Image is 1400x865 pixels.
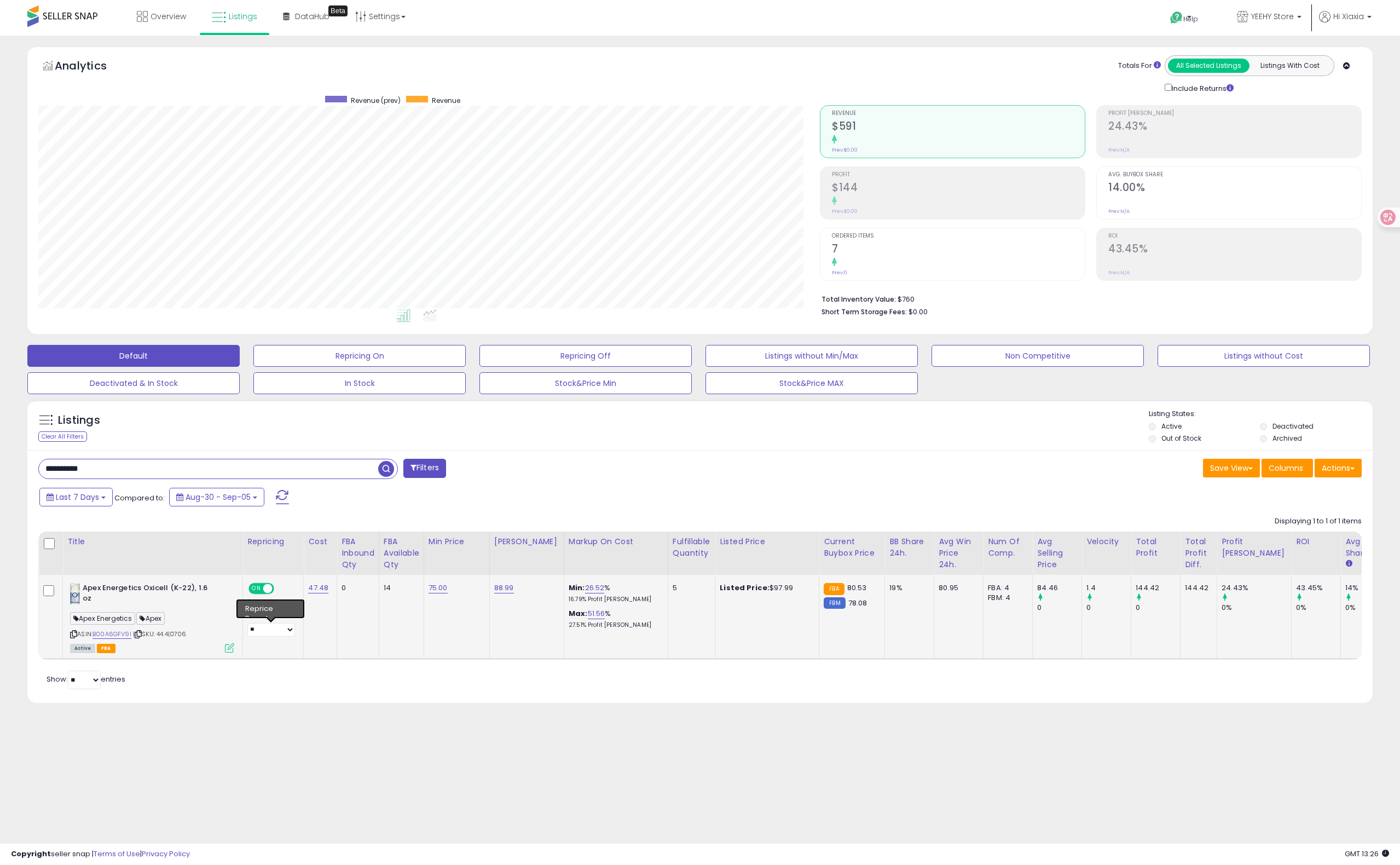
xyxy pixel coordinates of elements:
span: FBA [97,644,115,653]
span: ROI [1108,233,1361,239]
button: Actions [1315,459,1362,477]
a: 88.99 [494,583,514,593]
small: FBM [824,597,845,609]
span: Revenue [832,111,1085,117]
a: 47.48 [308,583,328,593]
h2: 24.43% [1108,120,1361,135]
span: Overview [151,11,186,22]
div: Num of Comp. [988,536,1028,559]
p: 27.51% Profit [PERSON_NAME] [569,621,659,629]
button: Last 7 Days [39,488,113,506]
span: Listings [229,11,257,22]
div: FBM: 4 [988,593,1024,603]
div: Avg Selling Price [1037,536,1077,570]
div: Preset: [247,612,295,637]
label: Deactivated [1272,422,1314,431]
small: Avg BB Share. [1345,559,1352,569]
div: Clear All Filters [38,431,87,442]
span: Aug-30 - Sep-05 [186,492,251,503]
div: % [569,583,659,603]
small: Prev: N/A [1108,147,1130,153]
div: 144.42 [1185,583,1208,593]
div: Total Profit Diff. [1185,536,1212,570]
span: YEEHY Store [1251,11,1294,22]
label: Archived [1272,434,1302,443]
div: 0 [1037,603,1081,613]
button: Listings without Cost [1158,345,1370,367]
div: Listed Price [720,536,814,547]
p: 16.79% Profit [PERSON_NAME] [569,596,659,603]
span: OFF [273,584,290,593]
span: | SKU: 44.4|0706 [133,630,187,638]
div: Markup on Cost [569,536,663,547]
div: Title [67,536,238,547]
div: ROI [1296,536,1336,547]
h2: 14.00% [1108,181,1361,196]
label: Active [1161,422,1182,431]
h5: Listings [58,413,100,428]
span: Columns [1269,463,1303,474]
button: In Stock [253,372,466,394]
b: Short Term Storage Fees: [822,307,907,316]
div: [PERSON_NAME] [494,536,559,547]
h2: 7 [832,243,1085,257]
div: 1.4 [1086,583,1131,593]
div: 0% [1222,603,1291,613]
a: 75.00 [429,583,448,593]
div: Avg Win Price 24h. [939,536,979,570]
div: $97.99 [720,583,811,593]
span: 80.53 [847,583,867,593]
button: Save View [1203,459,1260,477]
b: Total Inventory Value: [822,295,896,304]
div: 0% [1296,603,1340,613]
i: Get Help [1170,11,1183,25]
button: Repricing Off [479,345,692,367]
small: Prev: N/A [1108,269,1130,276]
button: Default [27,345,240,367]
div: BB Share 24h. [889,536,929,559]
div: FBA: 4 [988,583,1024,593]
small: Prev: N/A [1108,208,1130,215]
span: Avg. Buybox Share [1108,172,1361,178]
span: Revenue [432,96,460,105]
button: Repricing On [253,345,466,367]
button: Filters [403,459,446,478]
div: Amazon AI [247,600,286,610]
button: Stock&Price MAX [705,372,918,394]
div: FBA Available Qty [384,536,419,570]
a: B00A6GFV9I [92,630,131,639]
div: Velocity [1086,536,1126,547]
b: Min: [569,583,585,593]
span: Hi Xiaxia [1333,11,1364,22]
button: Listings With Cost [1249,59,1330,73]
h2: 43.45% [1108,243,1361,257]
h5: Analytics [55,58,128,76]
b: Max: [569,608,588,619]
span: Revenue (prev) [351,96,401,105]
div: Cost [308,536,332,547]
div: 144.42 [1136,583,1180,593]
div: Include Returns [1156,82,1247,94]
span: Apex [136,612,165,625]
div: Profit [PERSON_NAME] [1222,536,1287,559]
b: Listed Price: [720,583,770,593]
div: % [569,609,659,629]
div: Displaying 1 to 1 of 1 items [1275,516,1362,527]
small: Prev: 0 [832,269,847,276]
div: 14 [384,583,415,593]
span: Apex Energetics [70,612,135,625]
span: Profit [PERSON_NAME] [1108,111,1361,117]
div: 84.46 [1037,583,1081,593]
button: Stock&Price Min [479,372,692,394]
div: 0 [1136,603,1180,613]
div: 0% [1345,603,1390,613]
div: 43.45% [1296,583,1340,593]
span: 78.08 [848,598,867,608]
span: Help [1183,14,1198,24]
div: 80.95 [939,583,975,593]
h2: $144 [832,181,1085,196]
div: Tooltip anchor [328,5,348,16]
button: Listings without Min/Max [705,345,918,367]
span: Show: entries [47,674,125,684]
div: FBA inbound Qty [342,536,374,570]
